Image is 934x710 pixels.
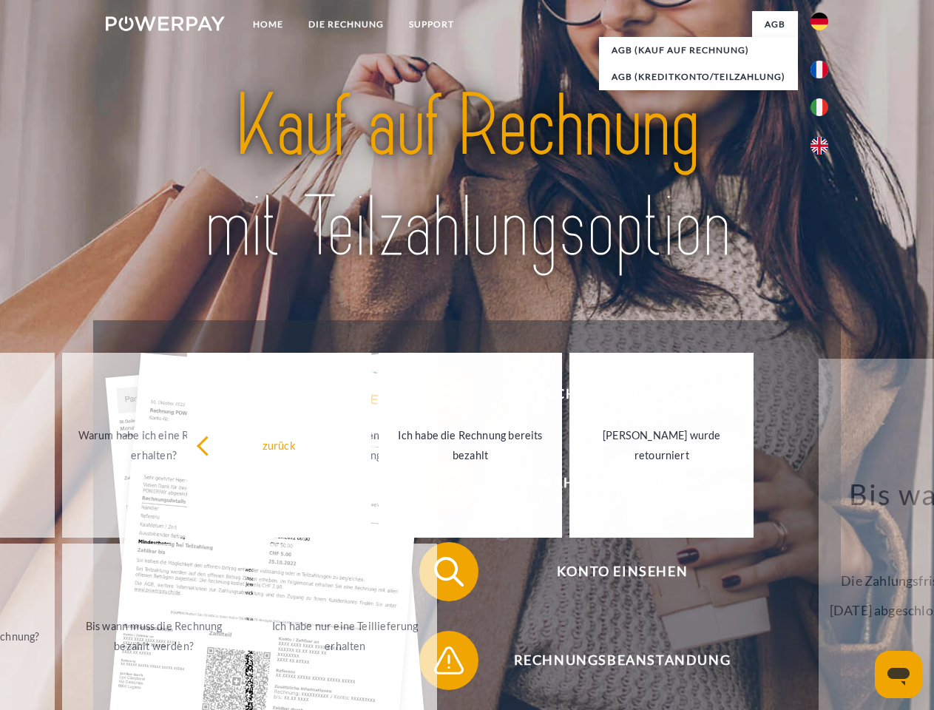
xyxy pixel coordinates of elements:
[441,542,803,601] span: Konto einsehen
[396,11,467,38] a: SUPPORT
[875,651,922,698] iframe: Schaltfläche zum Öffnen des Messaging-Fensters
[106,16,225,31] img: logo-powerpay-white.svg
[240,11,296,38] a: Home
[811,137,828,155] img: en
[388,425,554,465] div: Ich habe die Rechnung bereits bezahlt
[599,37,798,64] a: AGB (Kauf auf Rechnung)
[296,11,396,38] a: DIE RECHNUNG
[71,616,237,656] div: Bis wann muss die Rechnung bezahlt werden?
[196,435,362,455] div: zurück
[578,425,745,465] div: [PERSON_NAME] wurde retourniert
[419,542,804,601] button: Konto einsehen
[811,98,828,116] img: it
[441,631,803,690] span: Rechnungsbeanstandung
[599,64,798,90] a: AGB (Kreditkonto/Teilzahlung)
[811,13,828,30] img: de
[811,61,828,78] img: fr
[419,631,804,690] button: Rechnungsbeanstandung
[71,425,237,465] div: Warum habe ich eine Rechnung erhalten?
[752,11,798,38] a: agb
[141,71,793,283] img: title-powerpay_de.svg
[262,616,428,656] div: Ich habe nur eine Teillieferung erhalten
